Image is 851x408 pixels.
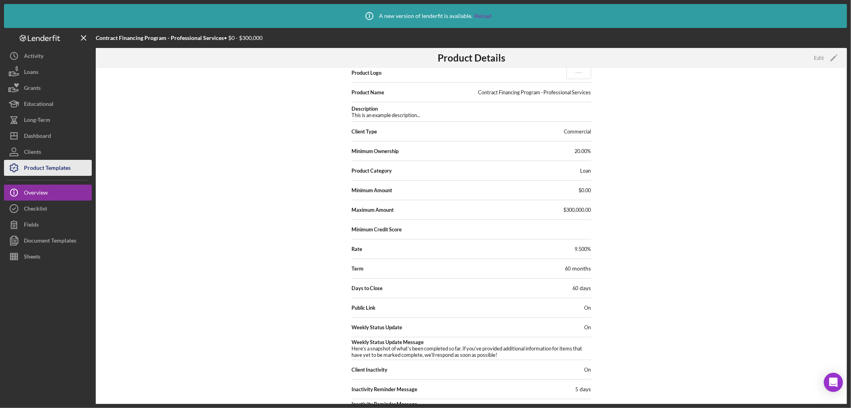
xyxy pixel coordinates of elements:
button: Clients [4,144,92,160]
div: Dashboard [24,128,51,146]
span: Minimum Credit Score [352,226,402,233]
a: Reload [475,13,492,19]
div: 60 [565,265,591,272]
span: $300,000.00 [564,207,591,213]
span: days [580,285,591,291]
span: Inactivity Reminder Message [352,386,418,392]
div: Grants [24,80,41,98]
div: Open Intercom Messenger [824,373,843,392]
div: Clients [24,144,41,162]
span: Product Name [352,89,385,96]
div: Loans [24,64,38,82]
button: Grants [4,80,92,96]
button: Product Templates [4,160,92,176]
span: days [580,386,591,392]
div: Overview [24,185,48,203]
span: Rate [352,246,363,252]
div: Product Templates [24,160,71,178]
div: Loan [580,167,591,174]
div: • $0 - $300,000 [96,35,263,41]
div: 60 [573,285,591,291]
button: Document Templates [4,233,92,249]
div: Contract Financing Program - Professional Services [478,89,591,96]
h3: Product Details [438,52,505,64]
button: Dashboard [4,128,92,144]
span: On [584,305,591,311]
button: Checklist [4,201,92,217]
div: Document Templates [24,233,76,251]
span: Days to Close [352,285,383,291]
div: 5 [576,386,591,392]
span: Product Category [352,167,392,174]
div: Checklist [24,201,47,219]
div: Fields [24,217,39,235]
span: On [584,366,591,373]
span: Description [352,105,591,112]
span: Term [352,265,364,272]
button: Long-Term [4,112,92,128]
div: A new version of lenderfit is available. [359,6,492,26]
span: Minimum Amount [352,187,393,193]
button: Overview [4,185,92,201]
span: $0.00 [579,187,591,193]
button: Sheets [4,249,92,265]
button: Edit [809,52,841,64]
span: Client Inactivity [352,366,388,373]
span: Weekly Status Update Message [352,339,591,345]
span: Inactivity Reminder Message [352,401,591,407]
span: 20.00% [575,148,591,154]
div: Educational [24,96,53,114]
button: Loans [4,64,92,80]
button: Activity [4,48,92,64]
span: months [573,265,591,272]
pre: This is an example description... [352,112,421,118]
span: Weekly Status Update [352,324,403,330]
div: Edit [814,52,824,64]
div: Commercial [564,128,591,135]
span: Maximum Amount [352,207,394,213]
b: Contract Financing Program - Professional Services [96,34,224,41]
button: Fields [4,217,92,233]
span: 9.500% [575,246,591,252]
span: Product Logo [352,70,382,76]
span: Minimum Ownership [352,148,399,154]
span: On [584,324,591,330]
div: Activity [24,48,43,66]
span: Public Link [352,305,376,311]
div: Long-Term [24,112,50,130]
button: Educational [4,96,92,112]
span: Client Type [352,128,377,135]
pre: Here's a snapshot of what’s been completed so far. If you’ve provided additional information for ... [352,345,591,358]
div: Sheets [24,249,40,267]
